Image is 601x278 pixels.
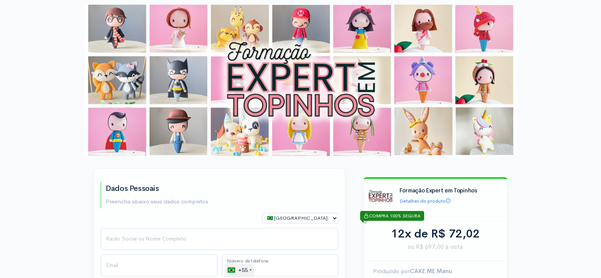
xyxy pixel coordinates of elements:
strong: CAKE ME Manu [410,267,452,275]
input: Email [101,255,217,276]
img: ... [85,5,517,156]
p: Preencha abaixo seus dados completos [106,197,208,206]
div: +55 [228,264,254,276]
p: Produzido por [373,267,498,276]
span: ou R$ 697,00 à vista [373,242,498,251]
h4: Formação Expert em Topinhos [400,187,500,194]
div: 12x de R$ 72,02 [373,225,498,242]
div: Brazil (Brasil): +55 [225,264,254,276]
h2: Dados Pessoais [106,184,208,193]
input: Nome Completo [101,228,338,250]
div: COMPRA 100% SEGURA [360,211,424,221]
img: Logo%20Forma%C3%A7%C3%A3o%20Expert%20em%20Topinhos.png [368,184,393,208]
a: Detalhes do produto [400,198,451,204]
